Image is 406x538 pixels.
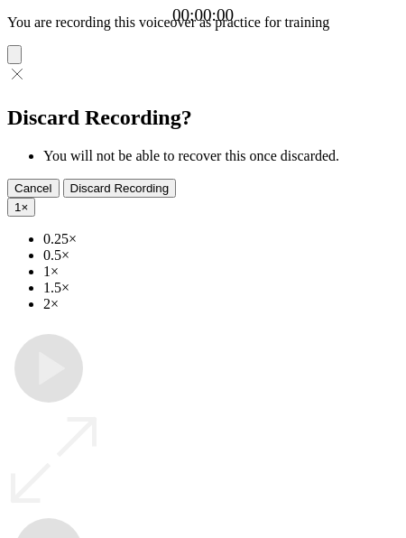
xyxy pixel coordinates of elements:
p: You are recording this voiceover as practice for training [7,14,399,31]
button: Discard Recording [63,179,177,198]
a: 00:00:00 [172,5,234,25]
li: 0.25× [43,231,399,247]
button: 1× [7,198,35,217]
li: 1× [43,264,399,280]
li: 2× [43,296,399,312]
li: 0.5× [43,247,399,264]
span: 1 [14,200,21,214]
h2: Discard Recording? [7,106,399,130]
li: 1.5× [43,280,399,296]
li: You will not be able to recover this once discarded. [43,148,399,164]
button: Cancel [7,179,60,198]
